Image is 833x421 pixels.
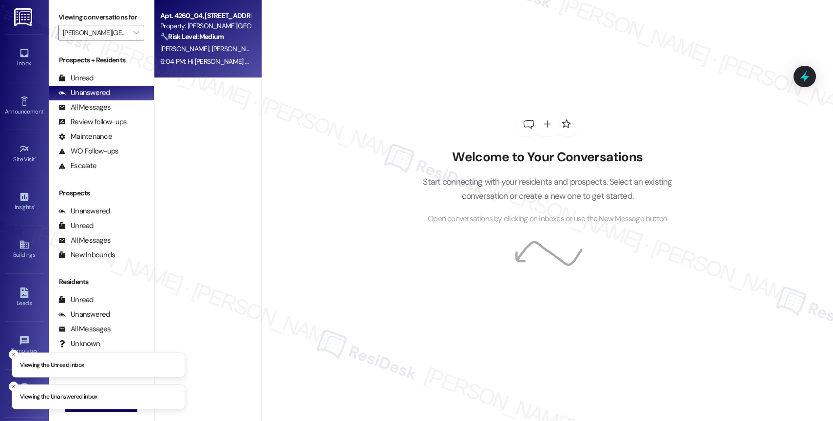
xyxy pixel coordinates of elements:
[5,285,44,311] a: Leads
[58,88,110,98] div: Unanswered
[160,44,212,53] span: [PERSON_NAME]
[160,21,250,31] div: Property: [PERSON_NAME][GEOGRAPHIC_DATA][PERSON_NAME]
[35,154,37,161] span: •
[14,8,34,26] img: ResiDesk Logo
[20,393,97,402] p: Viewing the Unanswered inbox
[9,349,19,359] button: Close toast
[5,45,44,71] a: Inbox
[5,236,44,263] a: Buildings
[58,324,111,334] div: All Messages
[133,29,139,37] i: 
[58,117,127,127] div: Review follow-ups
[9,382,19,391] button: Close toast
[160,11,250,21] div: Apt. 4260_04, [STREET_ADDRESS]
[5,332,44,359] a: Templates •
[58,73,94,83] div: Unread
[5,380,44,406] a: Account
[5,141,44,167] a: Site Visit •
[58,309,110,320] div: Unanswered
[20,361,84,369] p: Viewing the Unread inbox
[58,295,94,305] div: Unread
[49,188,154,198] div: Prospects
[58,339,100,349] div: Unknown
[160,32,224,41] strong: 🔧 Risk Level: Medium
[408,175,687,203] p: Start connecting with your residents and prospects. Select an existing conversation or create a n...
[58,10,144,25] label: Viewing conversations for
[58,206,110,216] div: Unanswered
[408,150,687,165] h2: Welcome to Your Conversations
[58,146,118,156] div: WO Follow-ups
[58,250,115,260] div: New Inbounds
[43,107,45,114] span: •
[58,102,111,113] div: All Messages
[49,277,154,287] div: Residents
[58,235,111,246] div: All Messages
[211,44,260,53] span: [PERSON_NAME]
[34,202,35,209] span: •
[58,221,94,231] div: Unread
[58,161,96,171] div: Escalate
[5,189,44,215] a: Insights •
[63,25,129,40] input: All communities
[58,132,112,142] div: Maintenance
[428,213,667,225] span: Open conversations by clicking on inboxes or use the New Message button
[49,55,154,65] div: Prospects + Residents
